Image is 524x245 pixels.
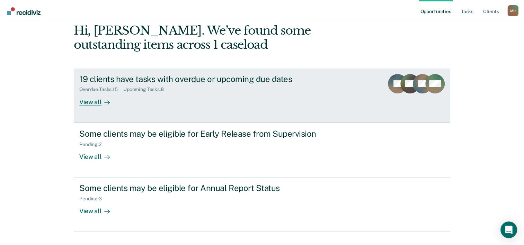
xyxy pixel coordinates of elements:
div: Upcoming Tasks : 8 [123,87,169,92]
div: Open Intercom Messenger [500,221,517,238]
div: M D [507,5,518,16]
div: View all [79,202,118,215]
div: Some clients may be eligible for Early Release from Supervision [79,129,322,139]
div: Overdue Tasks : 15 [79,87,123,92]
div: View all [79,92,118,106]
button: Profile dropdown button [507,5,518,16]
a: Some clients may be eligible for Early Release from SupervisionPending:2View all [74,123,450,178]
div: Pending : 3 [79,196,107,202]
div: Some clients may be eligible for Annual Report Status [79,183,322,193]
a: Some clients may be eligible for Annual Report StatusPending:3View all [74,178,450,232]
img: Recidiviz [7,7,41,15]
div: Hi, [PERSON_NAME]. We’ve found some outstanding items across 1 caseload [74,24,375,52]
a: 19 clients have tasks with overdue or upcoming due datesOverdue Tasks:15Upcoming Tasks:8View all [74,69,450,123]
div: Pending : 2 [79,142,107,147]
div: View all [79,147,118,161]
div: 19 clients have tasks with overdue or upcoming due dates [79,74,322,84]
